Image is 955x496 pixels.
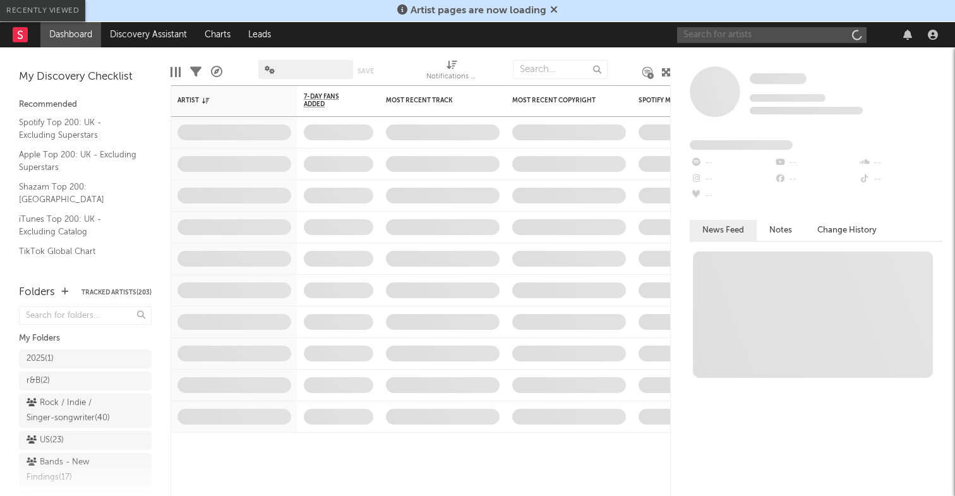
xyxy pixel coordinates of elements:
span: Dismiss [550,6,558,16]
a: Bands - New Findings(17) [19,453,152,487]
div: Recently Viewed [6,3,79,18]
div: -- [774,155,858,171]
a: Spotify Top 200: UK - Excluding Superstars [19,116,139,142]
input: Search... [513,60,608,79]
div: -- [690,171,774,188]
div: My Discovery Checklist [19,70,152,85]
div: US ( 23 ) [27,433,64,448]
div: Notifications (Artist) [426,70,477,85]
a: Apple Top 200: UK - Excluding Superstars [19,148,139,174]
div: A&R Pipeline [211,54,222,90]
span: Fans Added by Platform [690,140,793,150]
div: My Folders [19,331,152,346]
button: Change History [805,220,889,241]
div: Notifications (Artist) [426,54,477,90]
div: Folders [19,285,55,300]
a: Some Artist [750,73,807,85]
button: Tracked Artists(203) [81,289,152,296]
a: US(23) [19,431,152,450]
div: -- [690,155,774,171]
div: 2025 ( 1 ) [27,351,54,366]
div: Most Recent Copyright [512,97,607,104]
a: Discovery Assistant [101,22,196,47]
div: Spotify Monthly Listeners [639,97,733,104]
a: 2025(1) [19,349,152,368]
button: Save [357,68,374,75]
a: iTunes Top 200: UK - Excluding Catalog [19,212,139,238]
button: Notes [757,220,805,241]
a: TikTok Global Chart [19,245,139,258]
a: Leads [239,22,280,47]
a: Rock / Indie / Singer-songwriter(40) [19,394,152,428]
div: Most Recent Track [386,97,481,104]
span: 7-Day Fans Added [304,93,354,108]
a: Shazam Top 200: [GEOGRAPHIC_DATA] [19,180,139,206]
input: Search for folders... [19,306,152,325]
div: Edit Columns [171,54,181,90]
a: Dashboard [40,22,101,47]
div: Rock / Indie / Singer-songwriter ( 40 ) [27,396,116,426]
span: Artist pages are now loading [411,6,546,16]
span: Tracking Since: [DATE] [750,94,826,102]
div: Artist [177,97,272,104]
a: r&B(2) [19,372,152,390]
div: Filters [190,54,201,90]
span: Some Artist [750,73,807,84]
div: r&B ( 2 ) [27,373,50,389]
div: -- [858,155,942,171]
div: Bands - New Findings ( 17 ) [27,455,116,485]
a: Charts [196,22,239,47]
span: 0 fans last week [750,107,863,114]
input: Search for artists [677,27,867,43]
button: News Feed [690,220,757,241]
div: -- [858,171,942,188]
div: -- [690,188,774,204]
div: -- [774,171,858,188]
div: Recommended [19,97,152,112]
